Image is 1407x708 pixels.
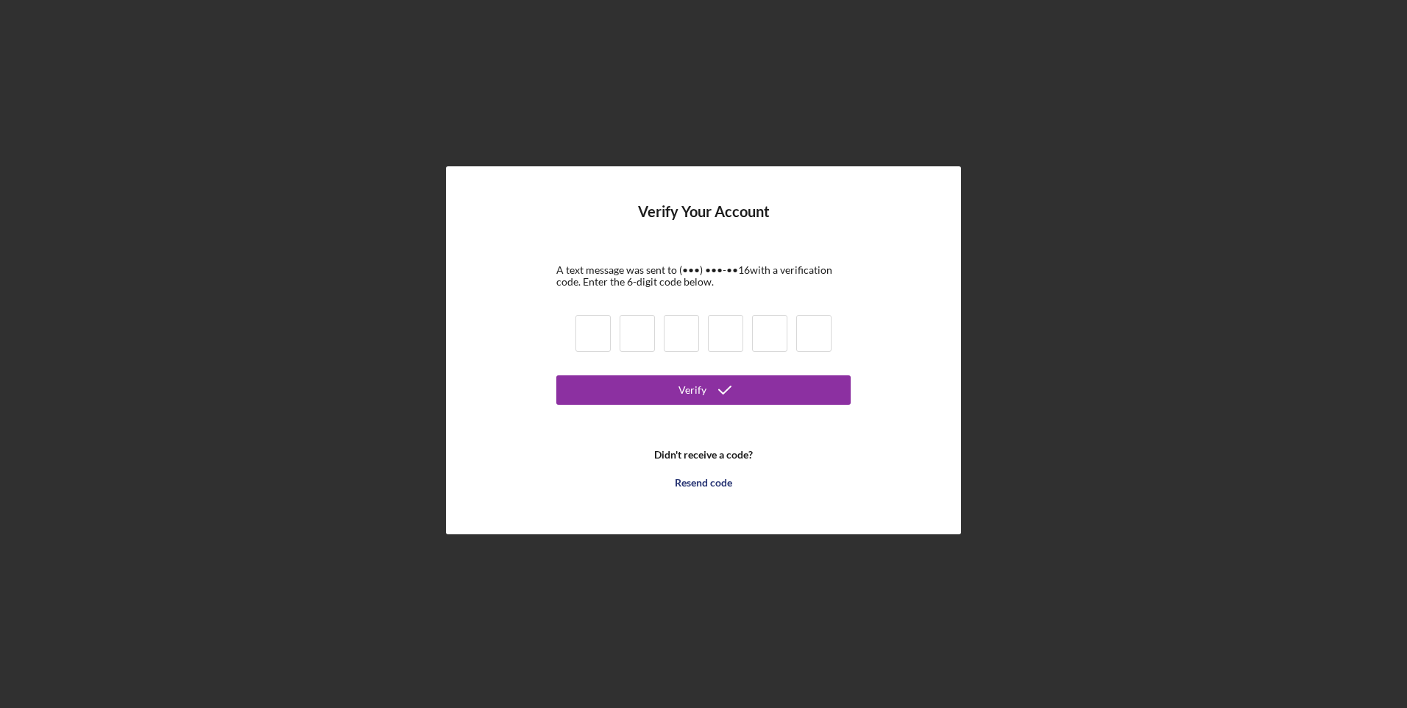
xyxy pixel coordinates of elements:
[556,468,851,498] button: Resend code
[556,264,851,288] div: A text message was sent to (•••) •••-•• 16 with a verification code. Enter the 6-digit code below.
[678,375,706,405] div: Verify
[675,468,732,498] div: Resend code
[638,203,770,242] h4: Verify Your Account
[654,449,753,461] b: Didn't receive a code?
[556,375,851,405] button: Verify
